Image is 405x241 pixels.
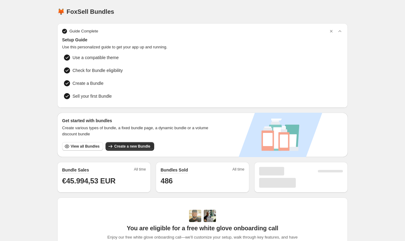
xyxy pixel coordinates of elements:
span: Use this personalized guide to get your app up and running. [62,44,343,50]
h2: Bundles Sold [161,167,188,173]
span: Guide Complete [69,28,98,34]
h1: 🦊 FoxSell Bundles [57,8,114,15]
span: View all Bundles [71,144,99,149]
span: Create a new Bundle [114,144,150,149]
span: Check for Bundle eligibility [72,67,123,73]
h1: 486 [161,176,244,186]
span: All time [134,167,146,174]
span: Sell your first Bundle [72,93,112,99]
img: Prakhar [204,210,216,222]
button: View all Bundles [62,142,103,151]
h2: Bundle Sales [62,167,89,173]
h1: €45.994,53 EUR [62,176,146,186]
span: You are eligible for a free white glove onboarding call [127,224,278,232]
button: Create a new Bundle [106,142,154,151]
span: Setup Guide [62,37,343,43]
span: All time [232,167,244,174]
img: Adi [189,210,201,222]
span: Use a compatible theme [72,55,119,61]
h3: Get started with bundles [62,118,214,124]
span: Create various types of bundle, a fixed bundle page, a dynamic bundle or a volume discount bundle [62,125,214,137]
span: Create a Bundle [72,80,103,86]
